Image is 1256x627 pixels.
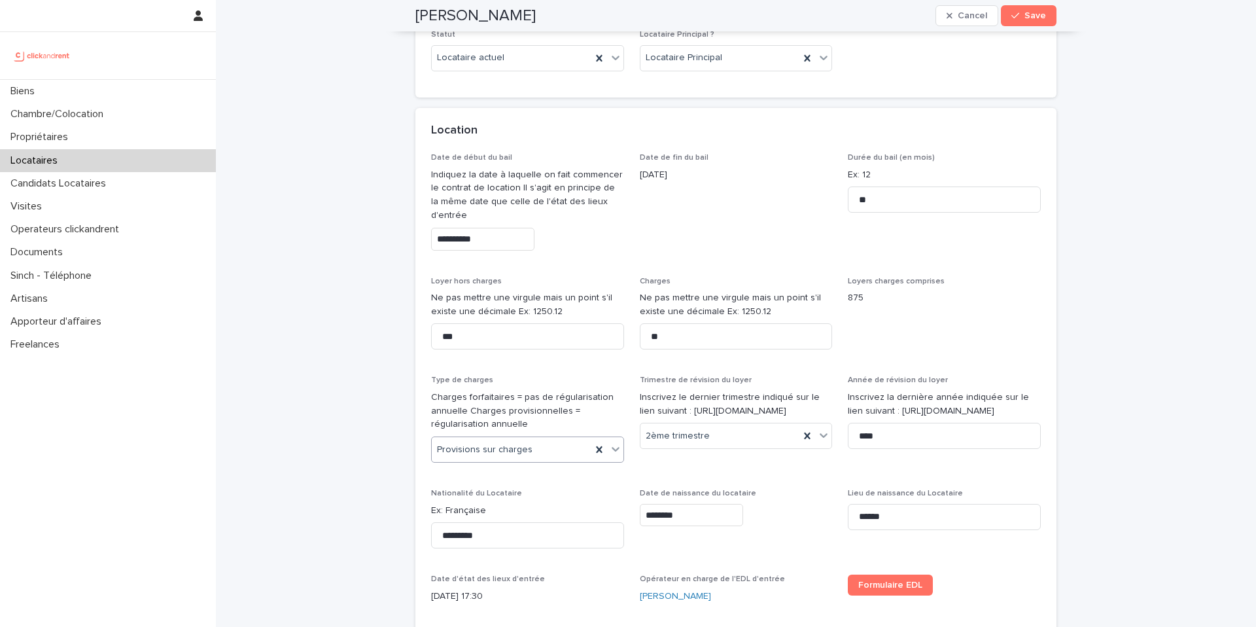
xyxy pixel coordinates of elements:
[848,575,933,596] a: Formulaire EDL
[640,490,756,497] span: Date de naissance du locataire
[5,177,116,190] p: Candidats Locataires
[848,278,945,285] span: Loyers charges comprises
[431,168,624,223] p: Indiquez la date à laquelle on fait commencer le contrat de location Il s'agit en principe de la ...
[640,291,833,319] p: Ne pas mettre une virgule mais un point s'il existe une décimale Ex: 1250.12
[5,85,45,98] p: Biens
[5,223,130,236] p: Operateurs clickandrent
[431,124,478,138] h2: Location
[848,490,963,497] span: Lieu de naissance du Locataire
[431,31,455,39] span: Statut
[646,51,722,65] span: Locataire Principal
[10,43,74,69] img: UCB0brd3T0yccxBKYDjQ
[437,51,504,65] span: Locataire actuel
[5,131,78,143] p: Propriétaires
[640,154,708,162] span: Date de fin du bail
[431,376,493,384] span: Type de charges
[437,443,532,457] span: Provisions sur charges
[640,575,785,583] span: Opérateur en charge de l'EDL d'entrée
[5,293,58,305] p: Artisans
[640,590,711,603] a: [PERSON_NAME]
[1001,5,1056,26] button: Save
[640,31,714,39] span: Locataire Principal ?
[431,490,522,497] span: Nationalité du Locataire
[431,575,545,583] span: Date d'état des lieux d'entrée
[1024,11,1046,20] span: Save
[858,581,922,590] span: Formulaire EDL
[848,154,935,162] span: Durée du bail (en mois)
[431,504,624,518] p: Ex: Française
[431,391,624,431] p: Charges forfaitaires = pas de régularisation annuelle Charges provisionnelles = régularisation an...
[431,154,512,162] span: Date de début du bail
[848,376,948,384] span: Année de révision du loyer
[5,246,73,259] p: Documents
[5,154,68,167] p: Locataires
[431,278,502,285] span: Loyer hors charges
[640,391,833,418] p: Inscrivez le dernier trimestre indiqué sur le lien suivant : [URL][DOMAIN_NAME]
[640,168,833,182] p: [DATE]
[848,391,1041,418] p: Inscrivez la dernière année indiquée sur le lien suivant : [URL][DOMAIN_NAME]
[431,590,624,603] p: [DATE] 17:30
[848,291,1041,305] p: 875
[5,338,70,351] p: Freelances
[5,108,114,120] p: Chambre/Colocation
[935,5,998,26] button: Cancel
[848,168,1041,182] p: Ex: 12
[646,429,710,443] span: 2ème trimestre
[5,200,52,213] p: Visites
[415,7,536,26] h2: [PERSON_NAME]
[640,278,671,285] span: Charges
[5,270,102,282] p: Sinch - Téléphone
[431,291,624,319] p: Ne pas mettre une virgule mais un point s'il existe une décimale Ex: 1250.12
[958,11,987,20] span: Cancel
[640,376,752,384] span: Trimestre de révision du loyer
[5,315,112,328] p: Apporteur d'affaires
